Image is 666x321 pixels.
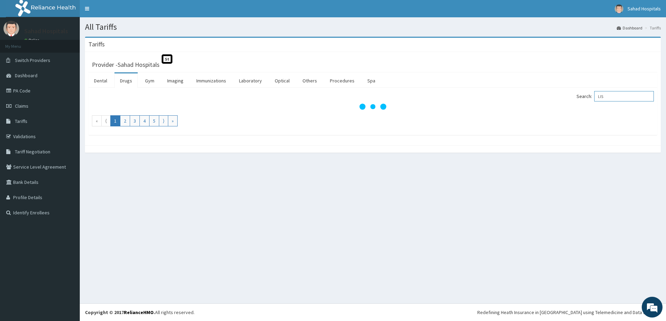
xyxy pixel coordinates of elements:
[3,21,19,36] img: User Image
[643,25,661,31] li: Tariffs
[162,54,172,64] span: St
[24,38,41,43] a: Online
[3,189,132,213] textarea: Type your message and hit 'Enter'
[85,309,155,315] strong: Copyright © 2017 .
[15,149,50,155] span: Tariff Negotiation
[24,28,68,34] p: Sahad Hospitals
[85,23,661,32] h1: All Tariffs
[159,115,168,126] a: Go to next page
[130,115,140,126] a: Go to page number 3
[477,309,661,316] div: Redefining Heath Insurance in [GEOGRAPHIC_DATA] using Telemedicine and Data Science!
[297,73,323,88] a: Others
[594,91,654,101] input: Search:
[13,35,28,52] img: d_794563401_company_1708531726252_794563401
[627,6,661,12] span: Sahad Hospitals
[15,118,27,124] span: Tariffs
[617,25,642,31] a: Dashboard
[162,73,189,88] a: Imaging
[110,115,120,126] a: Go to page number 1
[88,41,105,47] h3: Tariffs
[36,39,117,48] div: Chat with us now
[80,303,666,321] footer: All rights reserved.
[149,115,159,126] a: Go to page number 5
[233,73,267,88] a: Laboratory
[124,309,154,315] a: RelianceHMO
[40,87,96,157] span: We're online!
[92,115,102,126] a: Go to first page
[362,73,381,88] a: Spa
[139,73,160,88] a: Gym
[101,115,111,126] a: Go to previous page
[168,115,178,126] a: Go to last page
[15,57,50,63] span: Switch Providers
[615,5,623,13] img: User Image
[120,115,130,126] a: Go to page number 2
[359,93,387,121] svg: audio-loading
[114,73,138,88] a: Drugs
[88,73,113,88] a: Dental
[324,73,360,88] a: Procedures
[114,3,130,20] div: Minimize live chat window
[577,91,654,101] label: Search:
[15,72,37,79] span: Dashboard
[139,115,150,126] a: Go to page number 4
[269,73,295,88] a: Optical
[92,62,160,68] h3: Provider - Sahad Hospitals
[191,73,232,88] a: Immunizations
[15,103,28,109] span: Claims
